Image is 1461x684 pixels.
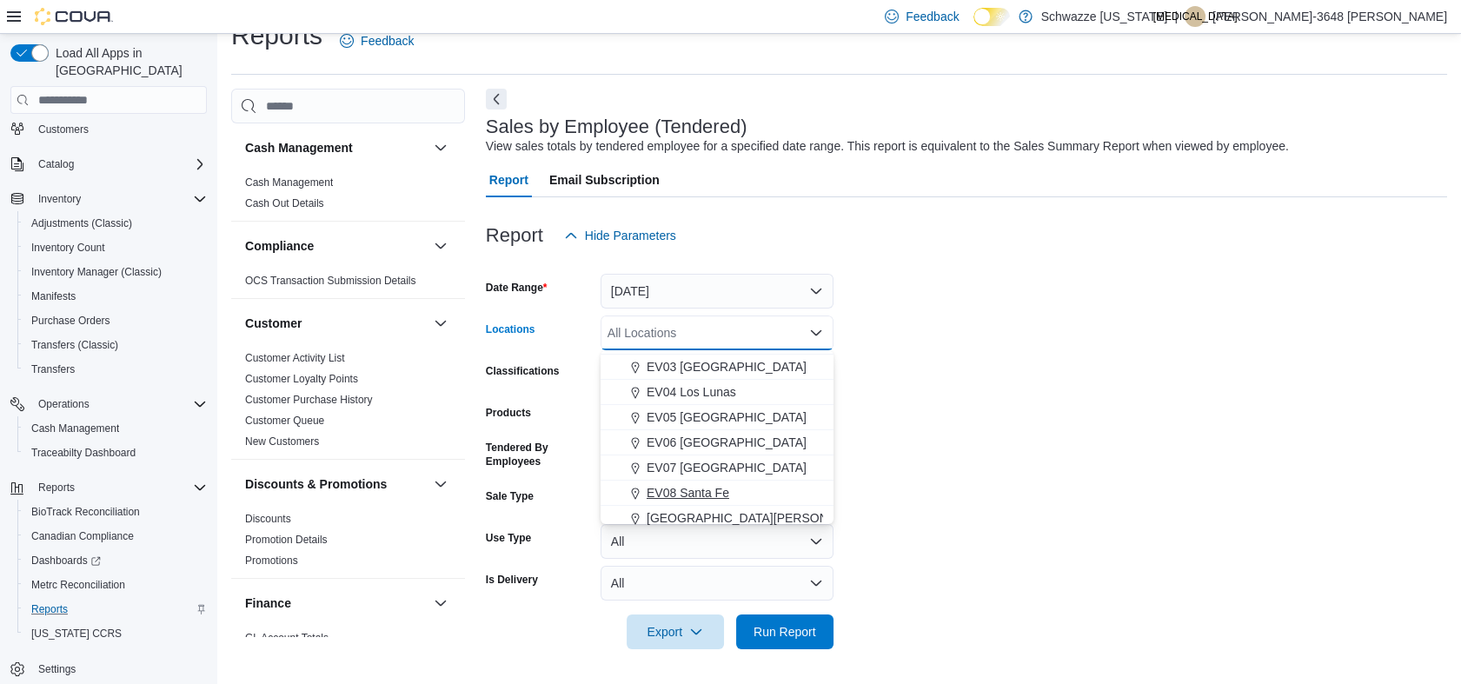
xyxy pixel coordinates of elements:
a: Purchase Orders [24,310,117,331]
span: [US_STATE] CCRS [31,627,122,641]
span: Export [637,614,714,649]
a: Cash Out Details [245,197,324,209]
h3: Finance [245,594,291,612]
button: Discounts & Promotions [430,474,451,495]
span: Settings [31,658,207,680]
span: Purchase Orders [24,310,207,331]
span: Dashboards [24,550,207,571]
label: Date Range [486,281,548,295]
a: Dashboards [24,550,108,571]
span: EV06 [GEOGRAPHIC_DATA] [647,434,807,451]
span: BioTrack Reconciliation [31,505,140,519]
button: Next [486,89,507,110]
button: Export [627,614,724,649]
button: EV04 Los Lunas [601,380,833,405]
a: Cash Management [245,176,333,189]
span: Inventory Manager (Classic) [24,262,207,282]
h1: Reports [231,18,322,53]
a: Transfers [24,359,82,380]
button: Reports [17,597,214,621]
div: Tyler-3648 Ortiz [1185,6,1205,27]
span: Promotion Details [245,533,328,547]
span: Reports [38,481,75,495]
span: Inventory Count [24,237,207,258]
a: Promotions [245,555,298,567]
span: Catalog [38,157,74,171]
label: Products [486,406,531,420]
a: Promotion Details [245,534,328,546]
span: Customer Activity List [245,351,345,365]
button: EV03 [GEOGRAPHIC_DATA] [601,355,833,380]
span: Reports [24,599,207,620]
p: [PERSON_NAME]-3648 [PERSON_NAME] [1212,6,1447,27]
span: Transfers [24,359,207,380]
div: View sales totals by tendered employee for a specified date range. This report is equivalent to t... [486,137,1289,156]
span: Reports [31,602,68,616]
span: Adjustments (Classic) [31,216,132,230]
label: Sale Type [486,489,534,503]
span: Catalog [31,154,207,175]
button: Inventory Count [17,236,214,260]
a: Customer Purchase History [245,394,373,406]
a: New Customers [245,435,319,448]
label: Is Delivery [486,573,538,587]
span: Metrc Reconciliation [24,574,207,595]
div: Cash Management [231,172,465,221]
button: [GEOGRAPHIC_DATA][PERSON_NAME] [601,506,833,531]
span: Discounts [245,512,291,526]
button: Finance [430,593,451,614]
h3: Discounts & Promotions [245,475,387,493]
button: Reports [31,477,82,498]
span: Inventory [38,192,81,206]
span: Reports [31,477,207,498]
span: Transfers (Classic) [24,335,207,355]
img: Cova [35,8,113,25]
button: Cash Management [245,139,427,156]
button: Adjustments (Classic) [17,211,214,236]
span: Transfers (Classic) [31,338,118,352]
span: Customer Purchase History [245,393,373,407]
button: Transfers [17,357,214,382]
button: Close list of options [809,326,823,340]
button: Finance [245,594,427,612]
button: All [601,566,833,601]
button: EV05 [GEOGRAPHIC_DATA] [601,405,833,430]
button: EV07 [GEOGRAPHIC_DATA] [601,455,833,481]
span: Customers [31,118,207,140]
button: All [601,524,833,559]
span: Metrc Reconciliation [31,578,125,592]
span: Cash Out Details [245,196,324,210]
span: [GEOGRAPHIC_DATA][PERSON_NAME] [647,509,873,527]
button: Metrc Reconciliation [17,573,214,597]
a: Feedback [333,23,421,58]
span: Manifests [24,286,207,307]
button: Customer [245,315,427,332]
span: OCS Transaction Submission Details [245,274,416,288]
a: Canadian Compliance [24,526,141,547]
button: Customer [430,313,451,334]
span: Purchase Orders [31,314,110,328]
button: Customers [3,116,214,142]
p: Schwazze [US_STATE] [1041,6,1168,27]
span: Dark Mode [973,26,974,27]
a: Manifests [24,286,83,307]
span: Traceabilty Dashboard [24,442,207,463]
span: Dashboards [31,554,101,568]
span: Customer Queue [245,414,324,428]
span: Washington CCRS [24,623,207,644]
span: EV07 [GEOGRAPHIC_DATA] [647,459,807,476]
span: Inventory [31,189,207,209]
a: Traceabilty Dashboard [24,442,143,463]
span: Hide Parameters [585,227,676,244]
button: Catalog [31,154,81,175]
a: Dashboards [17,548,214,573]
button: Traceabilty Dashboard [17,441,214,465]
h3: Cash Management [245,139,353,156]
button: Discounts & Promotions [245,475,427,493]
button: Canadian Compliance [17,524,214,548]
div: Compliance [231,270,465,298]
button: Manifests [17,284,214,309]
button: EV06 [GEOGRAPHIC_DATA] [601,430,833,455]
button: Cash Management [17,416,214,441]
